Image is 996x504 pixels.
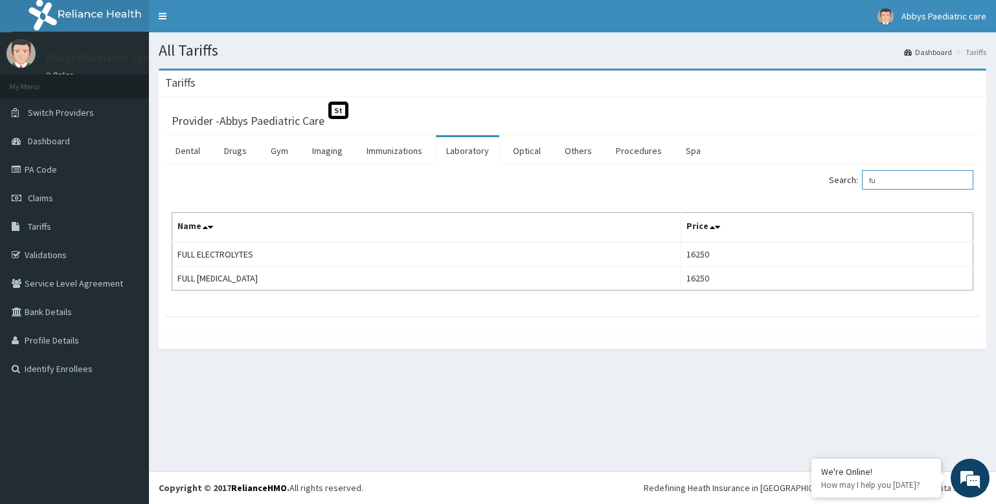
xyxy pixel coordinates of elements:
footer: All rights reserved. [149,471,996,504]
a: Others [554,137,602,164]
a: Procedures [606,137,672,164]
strong: Copyright © 2017 . [159,482,289,494]
div: We're Online! [821,466,931,477]
span: Tariffs [28,221,51,232]
span: Dashboard [28,135,70,147]
a: Gym [260,137,299,164]
img: User Image [6,39,36,68]
div: Minimize live chat window [212,6,243,38]
span: Abbys Paediatric care [901,10,986,22]
th: Name [172,213,681,243]
a: Spa [675,137,711,164]
div: Chat with us now [67,72,218,89]
h1: All Tariffs [159,42,986,59]
td: FULL [MEDICAL_DATA] [172,267,681,290]
input: Search: [862,170,973,190]
span: St [328,102,348,119]
td: 16250 [681,242,973,267]
label: Search: [829,170,973,190]
td: 16250 [681,267,973,290]
td: FULL ELECTROLYTES [172,242,681,267]
span: We're online! [75,163,179,294]
span: Claims [28,192,53,204]
a: Online [45,71,76,80]
p: How may I help you today? [821,479,931,490]
img: User Image [877,8,894,25]
a: Optical [503,137,551,164]
h3: Provider - Abbys Paediatric Care [172,115,324,127]
img: d_794563401_company_1708531726252_794563401 [24,65,52,97]
div: Redefining Heath Insurance in [GEOGRAPHIC_DATA] using Telemedicine and Data Science! [644,481,986,494]
a: Laboratory [436,137,499,164]
a: RelianceHMO [231,482,287,494]
p: Abbys Paediatric care [45,52,153,64]
a: Dental [165,137,210,164]
a: Imaging [302,137,353,164]
a: Drugs [214,137,257,164]
th: Price [681,213,973,243]
a: Dashboard [904,47,952,58]
a: Immunizations [356,137,433,164]
span: Switch Providers [28,107,94,118]
li: Tariffs [953,47,986,58]
h3: Tariffs [165,77,196,89]
textarea: Type your message and hit 'Enter' [6,353,247,399]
